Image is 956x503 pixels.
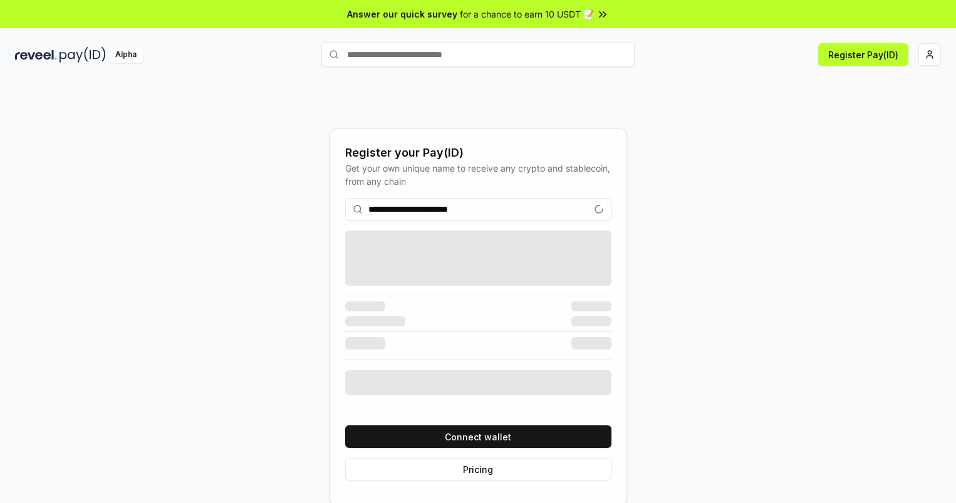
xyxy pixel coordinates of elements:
span: for a chance to earn 10 USDT 📝 [460,8,594,21]
button: Register Pay(ID) [818,43,908,66]
img: reveel_dark [15,47,57,63]
img: pay_id [60,47,106,63]
div: Get your own unique name to receive any crypto and stablecoin, from any chain [345,162,611,188]
button: Connect wallet [345,425,611,448]
div: Register your Pay(ID) [345,144,611,162]
span: Answer our quick survey [347,8,457,21]
div: Alpha [108,47,143,63]
button: Pricing [345,458,611,480]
